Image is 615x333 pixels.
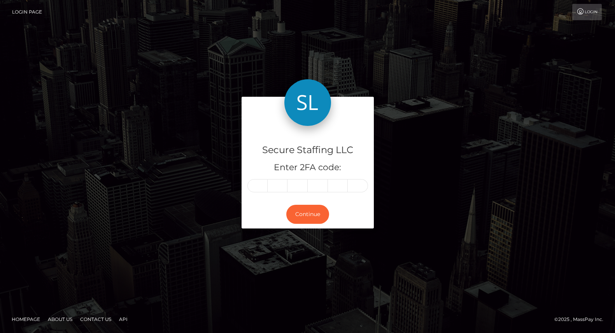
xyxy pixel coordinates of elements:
a: API [116,313,131,325]
a: Homepage [9,313,43,325]
img: Secure Staffing LLC [284,79,331,126]
h4: Secure Staffing LLC [247,143,368,157]
button: Continue [286,205,329,224]
a: Login [572,4,602,20]
a: Contact Us [77,313,114,325]
div: © 2025 , MassPay Inc. [554,315,609,324]
h5: Enter 2FA code: [247,162,368,174]
a: About Us [45,313,75,325]
a: Login Page [12,4,42,20]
